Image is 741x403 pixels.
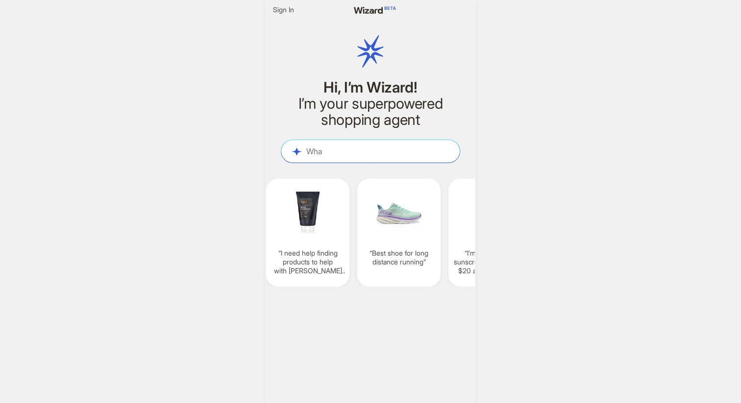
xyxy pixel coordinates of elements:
div: Best shoe for long distance running [357,179,441,286]
span: Sign In [273,5,294,14]
button: Sign In [269,4,298,16]
h2: I’m your superpowered shopping agent [281,95,460,128]
div: I’m looking for a sunscreen that is under $20 and at least SPF 50+ [448,179,532,286]
q: I’m looking for a sunscreen that is under $20 and at least SPF 50+ [452,249,528,276]
div: I need help finding products to help with [PERSON_NAME] management [266,179,349,286]
img: I%20need%20help%20finding%20products%20to%20help%20with%20beard%20management-3f522821.png [270,185,346,241]
q: Best shoe for long distance running [361,249,437,266]
h1: Hi, I’m Wizard! [281,79,460,95]
img: Best%20shoe%20for%20long%20distance%20running-fb89a0c4.png [361,185,437,241]
q: I need help finding products to help with [PERSON_NAME] management [270,249,346,276]
img: I'm%20looking%20for%20a%20sunscreen%20that%20is%20under%2020%20and%20at%20least%20SPF%2050-534dde... [452,185,528,241]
